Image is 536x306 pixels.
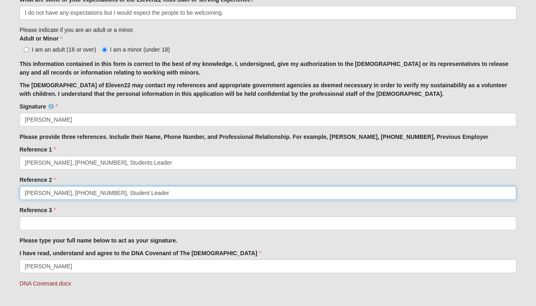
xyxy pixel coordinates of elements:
a: DNA Covenant.docx [20,280,71,287]
input: I am a minor (under 18) [102,47,107,52]
span: I am an adult (18 or over) [32,46,96,53]
label: Signature [20,102,59,111]
input: I am an adult (18 or over) [24,47,29,52]
strong: Please type your full name below to act as your signature. [20,237,178,244]
label: I have read, understand and agree to the DNA Covenant of The [DEMOGRAPHIC_DATA] [20,249,261,257]
label: Reference 2 [20,176,56,184]
label: Reference 1 [20,145,56,154]
strong: The [DEMOGRAPHIC_DATA] of Eleven22 may contact my references and appropriate government agencies ... [20,82,507,97]
span: I am a minor (under 18) [110,46,170,53]
label: Adult or Minor [20,34,63,43]
strong: Please provide three references. Include their Name, Phone Number, and Professional Relationship.... [20,134,489,140]
label: Reference 3 [20,206,56,214]
strong: This Information contained in this form is correct to the best of my knowledge. I, undersigned, g... [20,61,509,76]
